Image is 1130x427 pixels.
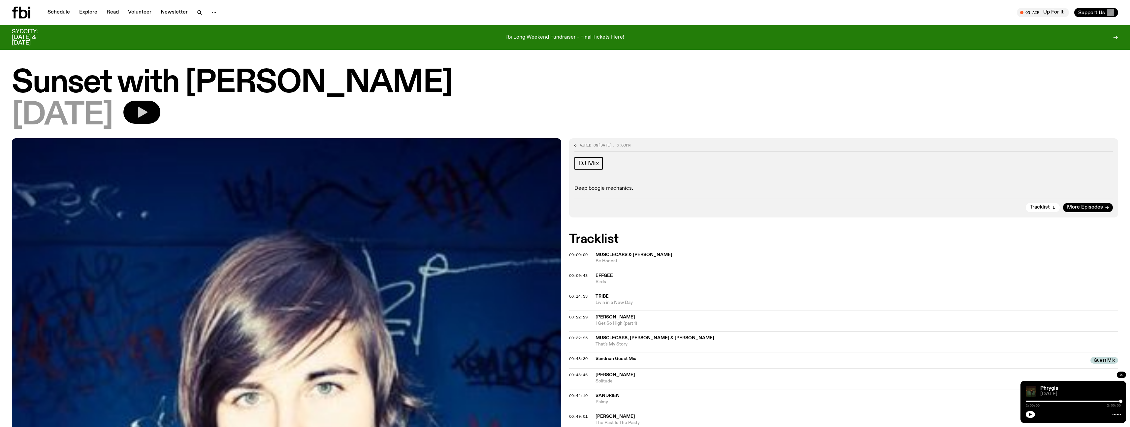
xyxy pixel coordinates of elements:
span: Sandrien Guest Mix [596,356,1087,362]
span: [DATE] [598,143,612,148]
span: That's My Story [596,341,1118,347]
span: The Past Is The Pasty [596,420,1118,426]
span: 2:00:00 [1026,404,1040,407]
span: Musclecars, [PERSON_NAME] & [PERSON_NAME] [596,336,714,340]
span: Guest Mix [1090,357,1118,364]
span: 00:43:30 [569,356,588,361]
span: Support Us [1078,10,1105,16]
a: Read [103,8,123,17]
span: [DATE] [12,101,113,130]
span: [DATE] [1040,392,1121,397]
span: Musclecars & [PERSON_NAME] [596,252,672,257]
h2: Tracklist [569,233,1118,245]
span: Aired on [580,143,598,148]
button: On AirUp For It [1017,8,1069,17]
span: 00:09:43 [569,273,588,278]
a: More Episodes [1063,203,1113,212]
h3: SYDCITY: [DATE] & [DATE] [12,29,54,46]
span: 00:00:00 [569,252,588,257]
p: fbi Long Weekend Fundraiser - Final Tickets Here! [506,35,624,41]
span: 00:32:25 [569,335,588,341]
button: Support Us [1074,8,1118,17]
span: [PERSON_NAME] [596,315,635,319]
img: A greeny-grainy film photo of Bela, John and Bindi at night. They are standing in a backyard on g... [1026,386,1036,397]
button: 00:44:10 [569,394,588,398]
button: 00:14:33 [569,295,588,298]
span: 00:14:33 [569,294,588,299]
button: 00:43:46 [569,373,588,377]
button: 00:49:01 [569,415,588,418]
button: 00:32:25 [569,336,588,340]
span: [PERSON_NAME] [596,373,635,377]
p: Deep boogie mechanics. [574,185,1113,192]
span: effgee [596,273,613,278]
span: Livin in a New Day [596,300,1118,306]
a: Phrygia [1040,386,1058,391]
span: 00:44:10 [569,393,588,398]
button: 00:00:00 [569,253,588,257]
span: 00:43:46 [569,372,588,378]
button: 00:43:30 [569,357,588,361]
span: Sandrien [596,393,620,398]
span: Tracklist [1030,205,1050,210]
a: DJ Mix [574,157,603,170]
span: Be Honest [596,258,1118,264]
h1: Sunset with [PERSON_NAME] [12,68,1118,98]
span: 00:49:01 [569,414,588,419]
span: Solitude [596,378,1118,384]
a: Volunteer [124,8,155,17]
button: Tracklist [1026,203,1060,212]
span: I Get So High (part 1) [596,320,1118,327]
span: 00:22:29 [569,314,588,320]
a: Newsletter [157,8,192,17]
span: Palmy [596,399,1118,405]
span: [PERSON_NAME] [596,414,635,419]
span: DJ Mix [578,160,599,167]
span: More Episodes [1067,205,1103,210]
span: Birds [596,279,1118,285]
span: , 6:00pm [612,143,630,148]
button: 00:22:29 [569,315,588,319]
span: 2:00:00 [1107,404,1121,407]
a: Explore [75,8,101,17]
span: Tribe [596,294,609,299]
button: 00:09:43 [569,274,588,278]
a: Schedule [44,8,74,17]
